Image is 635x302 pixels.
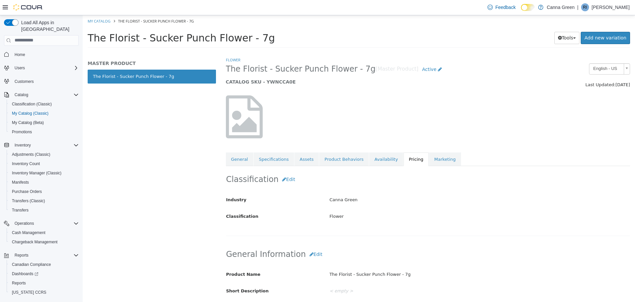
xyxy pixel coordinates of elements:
[1,77,81,86] button: Customers
[9,119,79,127] span: My Catalog (Beta)
[35,3,111,8] span: The Florist - Sucker Punch Flower - 7g
[9,229,48,237] a: Cash Management
[5,3,28,8] a: My Catalog
[7,269,81,278] a: Dashboards
[12,219,37,227] button: Operations
[144,182,164,187] span: Industry
[12,161,40,166] span: Inventory Count
[9,178,79,186] span: Manifests
[12,101,52,107] span: Classification (Classic)
[7,127,81,137] button: Promotions
[12,64,27,72] button: Users
[12,129,32,135] span: Promotions
[9,109,51,117] a: My Catalog (Classic)
[12,111,49,116] span: My Catalog (Classic)
[7,168,81,178] button: Inventory Manager (Classic)
[144,257,178,262] span: Product Name
[9,197,79,205] span: Transfers (Classic)
[336,48,363,60] a: Active
[12,170,62,176] span: Inventory Manager (Classic)
[12,280,26,286] span: Reports
[9,169,79,177] span: Inventory Manager (Classic)
[1,63,81,73] button: Users
[495,4,516,11] span: Feedback
[7,150,81,159] button: Adjustments (Classic)
[7,159,81,168] button: Inventory Count
[7,288,81,297] button: [US_STATE] CCRS
[321,137,346,151] a: Pricing
[12,239,58,245] span: Chargeback Management
[15,221,34,226] span: Operations
[12,262,51,267] span: Canadian Compliance
[9,151,53,158] a: Adjustments (Classic)
[9,206,31,214] a: Transfers
[12,180,29,185] span: Manifests
[592,3,630,11] p: [PERSON_NAME]
[144,233,547,245] h2: General Information
[242,196,552,207] div: Flower
[144,273,186,278] span: Short Description
[9,261,54,269] a: Canadian Compliance
[7,228,81,237] button: Cash Management
[5,54,133,68] a: The Florist - Sucker Punch Flower - 7g
[1,90,81,99] button: Catalog
[9,188,79,196] span: Purchase Orders
[236,137,286,151] a: Product Behaviors
[12,219,79,227] span: Operations
[19,19,79,32] span: Load All Apps in [GEOGRAPHIC_DATA]
[577,3,578,11] p: |
[9,288,49,296] a: [US_STATE] CCRS
[547,3,574,11] p: Canna Green
[5,45,133,51] h5: MASTER PRODUCT
[9,288,79,296] span: Washington CCRS
[9,188,45,196] a: Purchase Orders
[9,279,79,287] span: Reports
[15,65,25,71] span: Users
[15,143,31,148] span: Inventory
[242,270,552,282] div: < empty >
[7,206,81,215] button: Transfers
[12,189,42,194] span: Purchase Orders
[7,99,81,109] button: Classification (Classic)
[15,253,28,258] span: Reports
[533,67,547,72] span: [DATE]
[9,128,79,136] span: Promotions
[9,100,79,108] span: Classification (Classic)
[13,4,43,11] img: Cova
[12,64,79,72] span: Users
[9,270,41,278] a: Dashboards
[485,1,518,14] a: Feedback
[9,238,60,246] a: Chargeback Management
[12,198,45,204] span: Transfers (Classic)
[9,270,79,278] span: Dashboards
[339,51,354,57] span: Active
[9,100,55,108] a: Classification (Classic)
[1,251,81,260] button: Reports
[12,91,31,99] button: Catalog
[9,279,28,287] a: Reports
[212,137,236,151] a: Assets
[242,254,552,265] div: The Florist - Sucker Punch Flower - 7g
[9,160,79,168] span: Inventory Count
[12,77,79,86] span: Customers
[196,158,216,170] button: Edit
[1,50,81,59] button: Home
[9,169,64,177] a: Inventory Manager (Classic)
[346,137,378,151] a: Marketing
[223,233,243,245] button: Edit
[12,230,45,235] span: Cash Management
[9,229,79,237] span: Cash Management
[12,208,28,213] span: Transfers
[12,141,33,149] button: Inventory
[7,260,81,269] button: Canadian Compliance
[7,109,81,118] button: My Catalog (Classic)
[7,278,81,288] button: Reports
[12,290,46,295] span: [US_STATE] CCRS
[143,49,293,59] span: The Florist - Sucker Punch Flower - 7g
[9,261,79,269] span: Canadian Compliance
[144,199,176,204] span: Classification
[472,17,497,29] button: Tools
[507,48,538,59] span: English - US
[9,109,79,117] span: My Catalog (Classic)
[286,137,320,151] a: Availability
